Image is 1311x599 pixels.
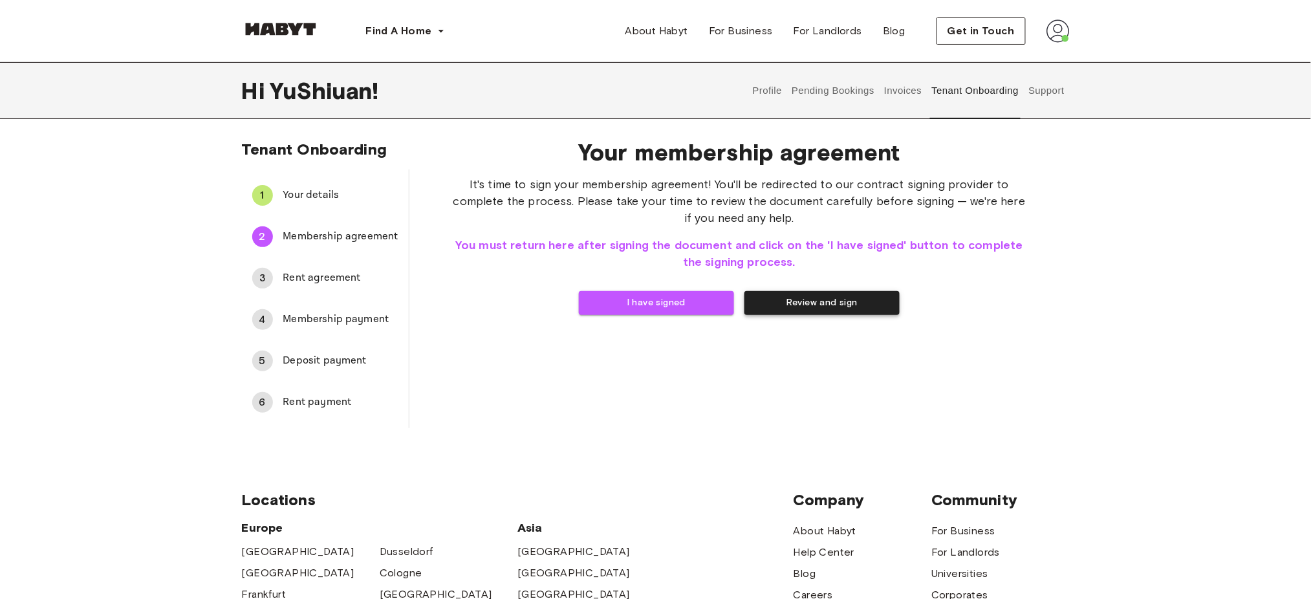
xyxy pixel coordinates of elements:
[283,312,398,327] span: Membership payment
[242,304,409,335] div: 4Membership payment
[883,23,905,39] span: Blog
[283,270,398,286] span: Rent agreement
[625,23,688,39] span: About Habyt
[790,62,876,119] button: Pending Bookings
[242,23,320,36] img: Habyt
[380,565,422,581] a: Cologne
[283,395,398,410] span: Rent payment
[517,544,630,560] a: [GEOGRAPHIC_DATA]
[937,17,1026,45] button: Get in Touch
[252,226,273,247] div: 2
[242,180,409,211] div: 1Your details
[252,392,273,413] div: 6
[794,545,854,560] a: Help Center
[242,345,409,376] div: 5Deposit payment
[252,309,273,330] div: 4
[252,351,273,371] div: 5
[744,291,900,315] button: Review and sign
[242,263,409,294] div: 3Rent agreement
[242,565,354,581] a: [GEOGRAPHIC_DATA]
[931,523,995,539] a: For Business
[794,523,856,539] a: About Habyt
[748,62,1069,119] div: user profile tabs
[794,566,816,582] a: Blog
[283,353,398,369] span: Deposit payment
[242,520,518,536] span: Europe
[242,544,354,560] a: [GEOGRAPHIC_DATA]
[883,62,924,119] button: Invoices
[283,188,398,203] span: Your details
[283,229,398,245] span: Membership agreement
[451,138,1028,166] span: Your membership agreement
[252,185,273,206] div: 1
[931,566,988,582] a: Universities
[948,23,1015,39] span: Get in Touch
[242,221,409,252] div: 2Membership agreement
[270,77,378,104] span: YuShiuan !
[872,18,916,44] a: Blog
[242,77,270,104] span: Hi
[1046,19,1070,43] img: avatar
[356,18,455,44] button: Find A Home
[783,18,872,44] a: For Landlords
[242,387,409,418] div: 6Rent payment
[931,545,1000,560] a: For Landlords
[579,291,734,315] button: I have signed
[794,490,931,510] span: Company
[451,237,1028,270] span: You must return here after signing the document and click on the 'I have signed' button to comple...
[242,140,387,158] span: Tenant Onboarding
[931,490,1069,510] span: Community
[1027,62,1067,119] button: Support
[699,18,783,44] a: For Business
[751,62,784,119] button: Profile
[380,544,433,560] a: Dusseldorf
[242,490,794,510] span: Locations
[930,62,1021,119] button: Tenant Onboarding
[366,23,432,39] span: Find A Home
[252,268,273,289] div: 3
[709,23,773,39] span: For Business
[794,23,862,39] span: For Landlords
[517,565,630,581] a: [GEOGRAPHIC_DATA]
[517,520,655,536] span: Asia
[451,176,1028,226] span: It's time to sign your membership agreement! You'll be redirected to our contract signing provide...
[615,18,699,44] a: About Habyt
